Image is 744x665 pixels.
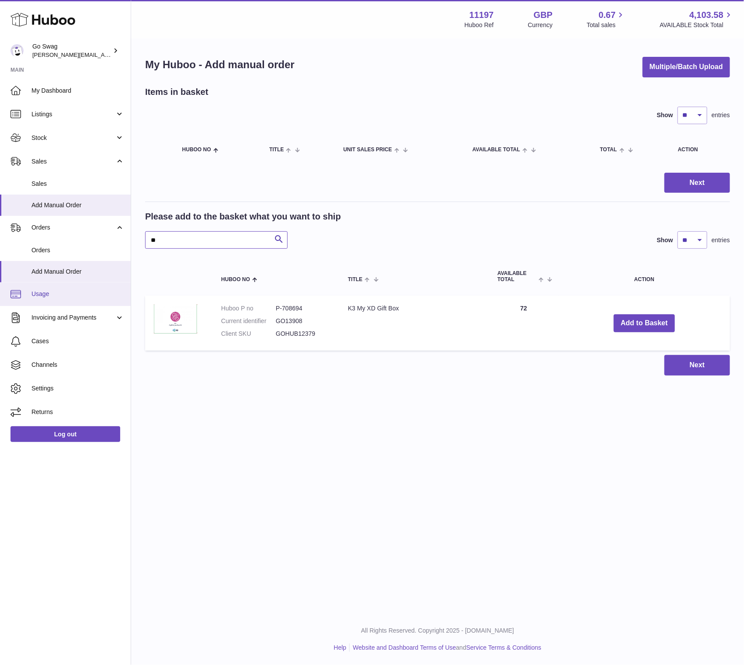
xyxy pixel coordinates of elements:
[657,236,673,244] label: Show
[31,110,115,118] span: Listings
[145,58,295,72] h1: My Huboo - Add manual order
[334,644,347,651] a: Help
[221,304,276,313] dt: Huboo P no
[614,314,675,332] button: Add to Basket
[31,180,124,188] span: Sales
[712,111,730,119] span: entries
[678,147,721,153] div: Action
[31,384,124,393] span: Settings
[587,21,626,29] span: Total sales
[664,355,730,376] button: Next
[31,157,115,166] span: Sales
[276,330,330,338] dd: GOHUB12379
[221,330,276,338] dt: Client SKU
[32,42,111,59] div: Go Swag
[559,262,730,291] th: Action
[599,9,616,21] span: 0.67
[10,426,120,442] a: Log out
[497,271,536,282] span: AVAILABLE Total
[145,86,209,98] h2: Items in basket
[469,9,494,21] strong: 11197
[473,147,520,153] span: AVAILABLE Total
[660,21,734,29] span: AVAILABLE Stock Total
[660,9,734,29] a: 4,103.58 AVAILABLE Stock Total
[182,147,211,153] span: Huboo no
[643,57,730,77] button: Multiple/Batch Upload
[689,9,723,21] span: 4,103.58
[348,277,362,282] span: Title
[154,304,198,334] img: K3 My XD Gift Box
[269,147,284,153] span: Title
[31,134,115,142] span: Stock
[587,9,626,29] a: 0.67 Total sales
[32,51,175,58] span: [PERSON_NAME][EMAIL_ADDRESS][DOMAIN_NAME]
[466,644,542,651] a: Service Terms & Conditions
[138,627,737,635] p: All Rights Reserved. Copyright 2025 - [DOMAIN_NAME]
[31,268,124,276] span: Add Manual Order
[31,361,124,369] span: Channels
[10,44,24,57] img: leigh@goswag.com
[31,201,124,209] span: Add Manual Order
[600,147,617,153] span: Total
[528,21,553,29] div: Currency
[31,313,115,322] span: Invoicing and Payments
[343,147,392,153] span: Unit Sales Price
[534,9,553,21] strong: GBP
[353,644,456,651] a: Website and Dashboard Terms of Use
[276,304,330,313] dd: P-708694
[339,296,489,351] td: K3 My XD Gift Box
[31,408,124,416] span: Returns
[145,211,341,223] h2: Please add to the basket what you want to ship
[712,236,730,244] span: entries
[31,290,124,298] span: Usage
[31,337,124,345] span: Cases
[221,317,276,325] dt: Current identifier
[465,21,494,29] div: Huboo Ref
[664,173,730,193] button: Next
[657,111,673,119] label: Show
[31,87,124,95] span: My Dashboard
[221,277,250,282] span: Huboo no
[31,246,124,254] span: Orders
[276,317,330,325] dd: GO13908
[489,296,559,351] td: 72
[31,223,115,232] span: Orders
[350,644,541,652] li: and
